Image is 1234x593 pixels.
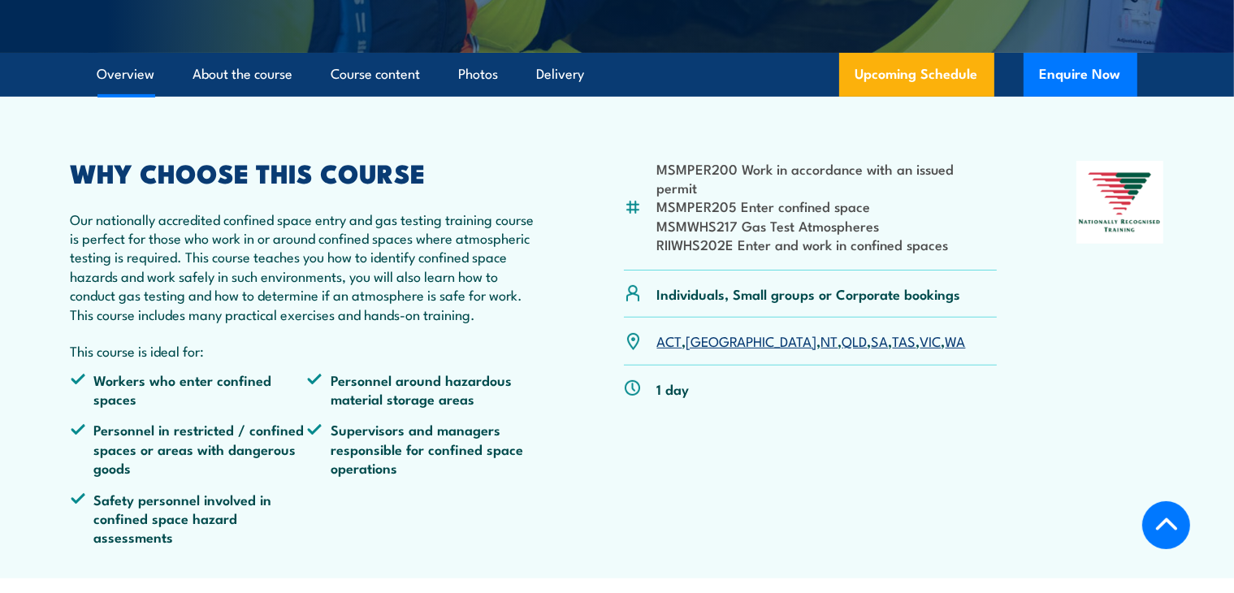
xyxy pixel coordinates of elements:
li: MSMWHS217 Gas Test Atmospheres [657,216,998,235]
p: This course is ideal for: [71,341,545,360]
li: Safety personnel involved in confined space hazard assessments [71,490,308,547]
p: 1 day [657,379,690,398]
li: RIIWHS202E Enter and work in confined spaces [657,235,998,253]
li: Supervisors and managers responsible for confined space operations [307,420,544,477]
a: About the course [193,53,293,96]
h2: WHY CHOOSE THIS COURSE [71,161,545,184]
a: Course content [331,53,421,96]
p: , , , , , , , [657,331,966,350]
li: Personnel around hazardous material storage areas [307,370,544,409]
a: [GEOGRAPHIC_DATA] [686,331,817,350]
a: Overview [97,53,155,96]
img: Nationally Recognised Training logo. [1076,161,1164,244]
a: SA [872,331,889,350]
a: Photos [459,53,499,96]
p: Our nationally accredited confined space entry and gas testing training course is perfect for tho... [71,210,545,323]
a: QLD [842,331,868,350]
li: Personnel in restricted / confined spaces or areas with dangerous goods [71,420,308,477]
a: VIC [920,331,942,350]
a: NT [821,331,838,350]
p: Individuals, Small groups or Corporate bookings [657,284,961,303]
button: Enquire Now [1024,53,1137,97]
li: MSMPER200 Work in accordance with an issued permit [657,159,998,197]
a: Delivery [537,53,585,96]
a: Upcoming Schedule [839,53,994,97]
a: WA [946,331,966,350]
a: TAS [893,331,916,350]
a: ACT [657,331,682,350]
li: MSMPER205 Enter confined space [657,197,998,215]
li: Workers who enter confined spaces [71,370,308,409]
